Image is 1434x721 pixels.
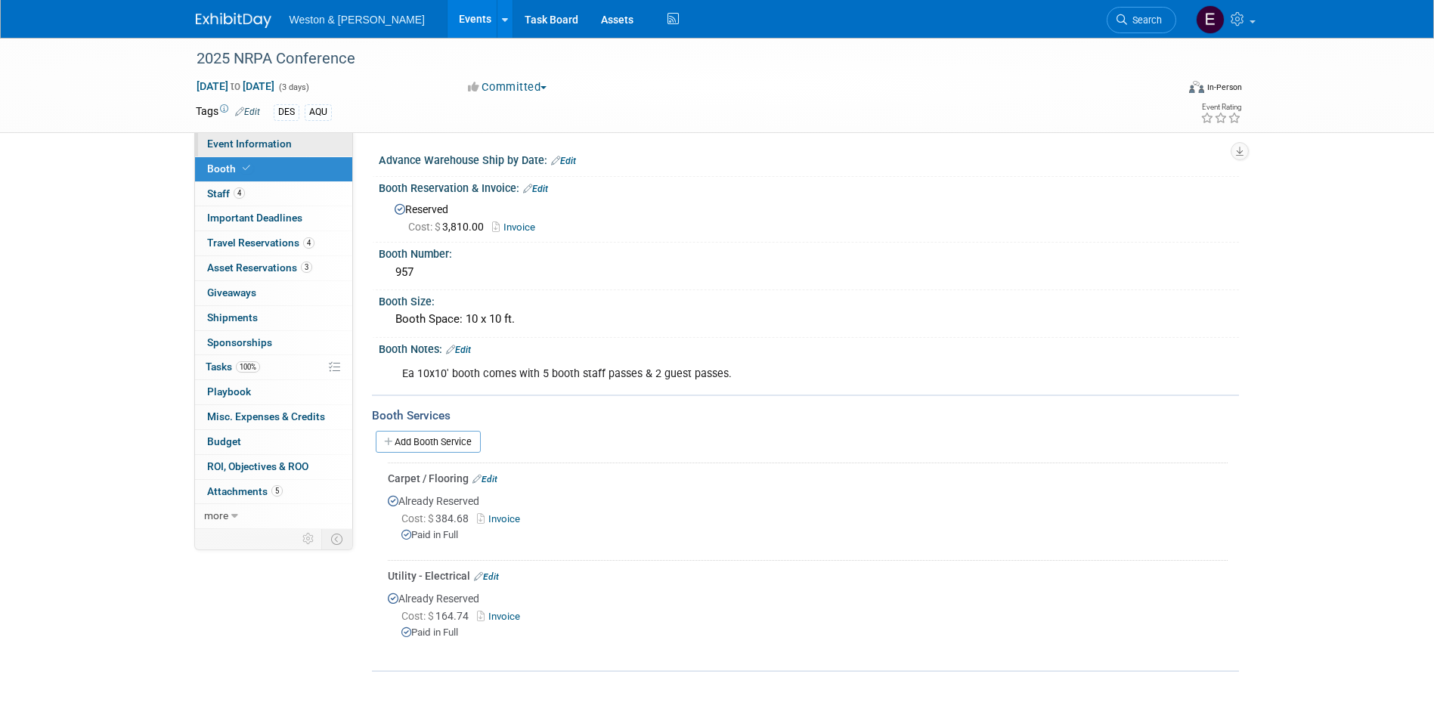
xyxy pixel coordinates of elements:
[206,360,260,373] span: Tasks
[1107,7,1176,33] a: Search
[388,471,1228,486] div: Carpet / Flooring
[401,610,435,622] span: Cost: $
[195,132,352,156] a: Event Information
[296,529,322,549] td: Personalize Event Tab Strip
[243,164,250,172] i: Booth reservation complete
[463,79,553,95] button: Committed
[1206,82,1242,93] div: In-Person
[207,286,256,299] span: Giveaways
[321,529,352,549] td: Toggle Event Tabs
[379,338,1239,357] div: Booth Notes:
[1189,81,1204,93] img: Format-Inperson.png
[401,512,475,525] span: 384.68
[196,104,260,121] td: Tags
[392,359,1073,389] div: Ea 10x10' booth comes with 5 booth staff passes & 2 guest passes.
[477,611,526,622] a: Invoice
[305,104,332,120] div: AQU
[191,45,1154,73] div: 2025 NRPA Conference
[301,261,312,273] span: 3
[207,237,314,249] span: Travel Reservations
[446,345,471,355] a: Edit
[388,486,1228,555] div: Already Reserved
[401,626,1228,640] div: Paid in Full
[271,485,283,497] span: 5
[523,184,548,194] a: Edit
[372,407,1239,424] div: Booth Services
[195,306,352,330] a: Shipments
[195,504,352,528] a: more
[196,13,271,28] img: ExhibitDay
[195,157,352,181] a: Booth
[408,221,490,233] span: 3,810.00
[1087,79,1243,101] div: Event Format
[207,162,253,175] span: Booth
[379,290,1239,309] div: Booth Size:
[390,308,1228,331] div: Booth Space: 10 x 10 ft.
[195,256,352,280] a: Asset Reservations3
[234,187,245,199] span: 4
[390,198,1228,235] div: Reserved
[388,583,1228,652] div: Already Reserved
[1196,5,1225,34] img: Edyn Winter
[1127,14,1162,26] span: Search
[207,212,302,224] span: Important Deadlines
[379,149,1239,169] div: Advance Warehouse Ship by Date:
[379,177,1239,196] div: Booth Reservation & Invoice:
[207,460,308,472] span: ROI, Objectives & ROO
[195,182,352,206] a: Staff4
[207,138,292,150] span: Event Information
[390,261,1228,284] div: 957
[195,405,352,429] a: Misc. Expenses & Credits
[379,243,1239,261] div: Booth Number:
[195,380,352,404] a: Playbook
[274,104,299,120] div: DES
[207,410,325,422] span: Misc. Expenses & Credits
[207,311,258,323] span: Shipments
[196,79,275,93] span: [DATE] [DATE]
[207,385,251,398] span: Playbook
[1200,104,1241,111] div: Event Rating
[290,14,425,26] span: Weston & [PERSON_NAME]
[195,455,352,479] a: ROI, Objectives & ROO
[207,435,241,447] span: Budget
[401,528,1228,543] div: Paid in Full
[195,331,352,355] a: Sponsorships
[388,568,1228,583] div: Utility - Electrical
[277,82,309,92] span: (3 days)
[195,430,352,454] a: Budget
[228,80,243,92] span: to
[477,513,526,525] a: Invoice
[401,512,435,525] span: Cost: $
[474,571,499,582] a: Edit
[472,474,497,484] a: Edit
[551,156,576,166] a: Edit
[195,480,352,504] a: Attachments5
[195,231,352,255] a: Travel Reservations4
[235,107,260,117] a: Edit
[376,431,481,453] a: Add Booth Service
[401,610,475,622] span: 164.74
[207,261,312,274] span: Asset Reservations
[492,221,543,233] a: Invoice
[207,187,245,200] span: Staff
[207,485,283,497] span: Attachments
[207,336,272,348] span: Sponsorships
[195,355,352,379] a: Tasks100%
[236,361,260,373] span: 100%
[204,509,228,521] span: more
[195,206,352,231] a: Important Deadlines
[408,221,442,233] span: Cost: $
[303,237,314,249] span: 4
[195,281,352,305] a: Giveaways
